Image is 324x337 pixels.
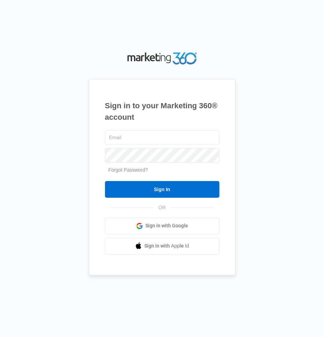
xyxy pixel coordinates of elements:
[153,204,171,211] span: OR
[105,181,219,198] input: Sign In
[105,218,219,234] a: Sign in with Google
[105,130,219,145] input: Email
[105,238,219,254] a: Sign in with Apple Id
[144,242,189,250] span: Sign in with Apple Id
[105,100,219,123] h1: Sign in to your Marketing 360® account
[108,167,148,173] a: Forgot Password?
[145,222,188,229] span: Sign in with Google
